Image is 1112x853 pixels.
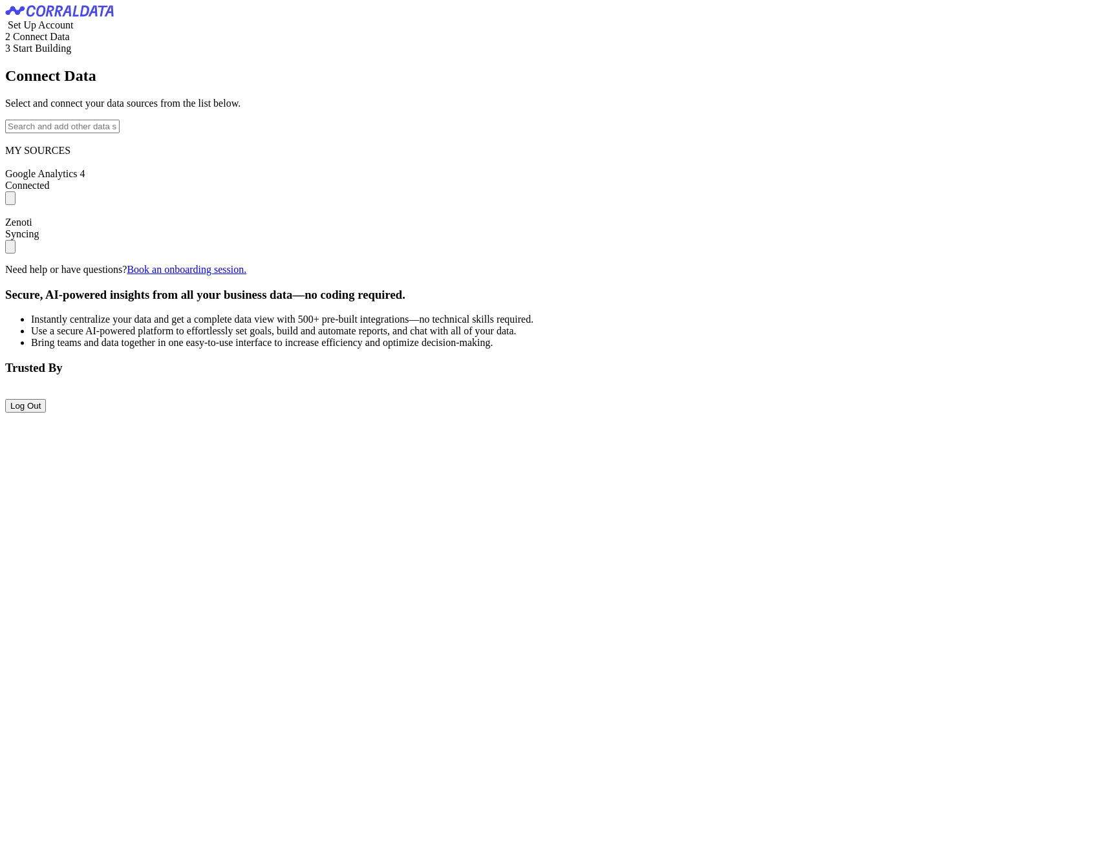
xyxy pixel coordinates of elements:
[13,31,70,42] span: Connect Data
[5,43,10,54] span: 3
[5,168,1107,180] div: Google Analytics 4
[13,43,71,54] span: Start Building
[5,31,10,42] span: 2
[31,314,1107,325] li: Instantly centralize your data and get a complete data view with 500+ pre-built integrations—no t...
[5,399,46,413] button: Log Out
[5,361,1107,375] h3: Trusted By
[31,325,1107,337] li: Use a secure AI-powered platform to effortlessly set goals, build and automate reports, and chat ...
[5,180,49,191] span: Connected
[8,19,73,30] span: Set Up Account
[5,98,1107,109] p: Select and connect your data sources from the list below.
[5,217,1107,228] div: Zenoti
[127,264,246,275] a: Book an onboarding session.
[5,288,1107,302] h3: Secure, AI-powered insights from all your business data—no coding required.
[5,145,1107,157] div: MY SOURCES
[5,67,1107,85] h2: Connect Data
[31,337,1107,349] li: Bring teams and data together in one easy-to-use interface to increase efficiency and optimize de...
[5,120,120,133] input: Search and add other data sources
[5,264,1107,275] p: Need help or have questions?
[5,228,39,239] span: Syncing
